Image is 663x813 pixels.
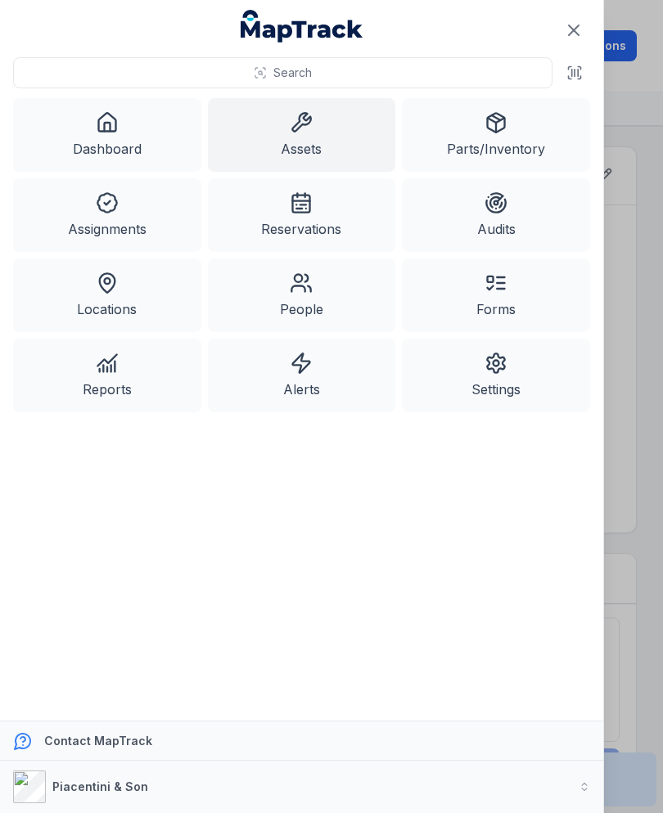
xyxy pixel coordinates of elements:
[402,258,590,332] a: Forms
[241,10,363,43] a: MapTrack
[402,98,590,172] a: Parts/Inventory
[208,339,396,412] a: Alerts
[208,178,396,252] a: Reservations
[402,178,590,252] a: Audits
[13,98,201,172] a: Dashboard
[273,65,312,81] span: Search
[44,734,152,748] strong: Contact MapTrack
[208,258,396,332] a: People
[52,779,148,793] strong: Piacentini & Son
[208,98,396,172] a: Assets
[557,13,591,47] button: Close navigation
[402,339,590,412] a: Settings
[13,258,201,332] a: Locations
[13,57,552,88] button: Search
[13,339,201,412] a: Reports
[13,178,201,252] a: Assignments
